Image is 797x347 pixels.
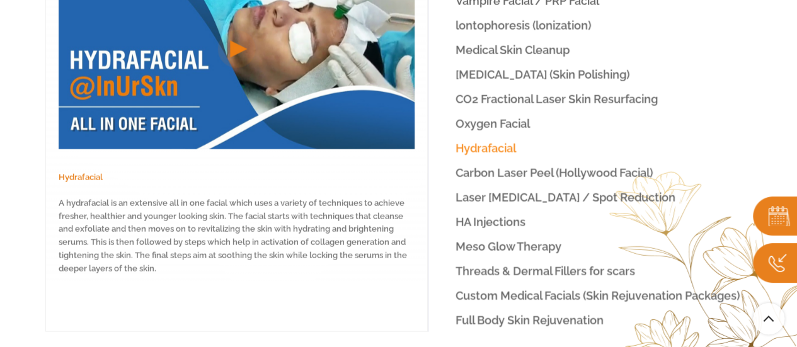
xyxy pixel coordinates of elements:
a: Carbon Laser Peel (Hollywood Facial) [428,161,752,185]
a: Threads & Dermal Fillers for scars [428,259,752,283]
span: Laser [MEDICAL_DATA] / Spot Reduction [456,191,675,204]
span: [MEDICAL_DATA] (Skin Polishing) [456,68,629,81]
span: Threads & Dermal Fillers for scars [456,265,635,278]
a: [MEDICAL_DATA] (Skin Polishing) [428,62,752,86]
span: Meso Glow Therapy [456,240,561,253]
span: Carbon Laser Peel (Hollywood Facial) [456,166,653,179]
span: Full Body Skin Rejuvenation [456,314,604,327]
p: A hydrafacial is an extensive all in one facial which uses a variety of techniques to achieve fre... [59,197,415,276]
span: HA Injections [456,215,525,229]
span: CO2 Fractional Laser Skin Resurfacing [456,93,658,106]
a: Oxygen Facial [428,111,752,135]
a: Scroll To Top [753,303,784,334]
span: lontophoresis (lonization) [456,19,591,32]
a: Hydrafacial [428,136,752,160]
a: Meso Glow Therapy [428,234,752,258]
a: Medical Skin Cleanup [428,38,752,62]
strong: Hydrafacial [59,173,103,182]
a: HA Injections [428,210,752,234]
span: Custom Medical Facials (Skin Rejuvenation Packages) [456,289,740,302]
a: lontophoresis (lonization) [428,13,752,37]
a: Laser [MEDICAL_DATA] / Spot Reduction [428,185,752,209]
span: Oxygen Facial [456,117,530,130]
a: CO2 Fractional Laser Skin Resurfacing [428,87,752,111]
a: Full Body Skin Rejuvenation [428,308,752,332]
span: Medical Skin Cleanup [456,43,570,57]
a: Custom Medical Facials (Skin Rejuvenation Packages) [428,283,752,307]
span: Hydrafacial [456,142,516,155]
